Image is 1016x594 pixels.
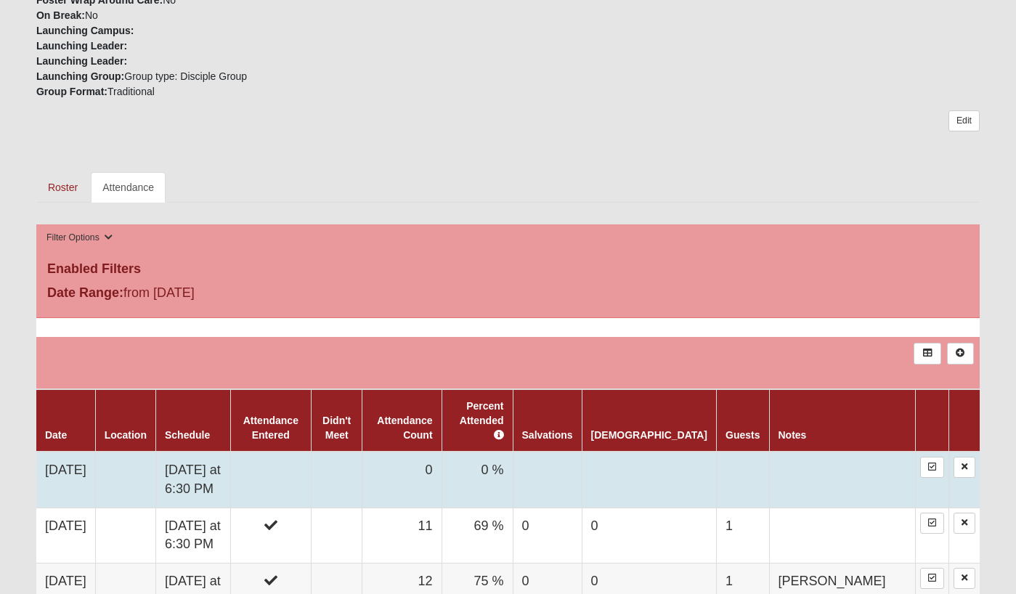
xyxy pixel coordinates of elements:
[42,230,117,245] button: Filter Options
[582,508,716,563] td: 0
[920,513,944,534] a: Enter Attendance
[155,508,230,563] td: [DATE] at 6:30 PM
[442,508,513,563] td: 69 %
[948,110,980,131] a: Edit
[377,415,432,441] a: Attendance Count
[91,172,166,203] a: Attendance
[362,508,442,563] td: 11
[460,400,504,441] a: Percent Attended
[36,508,95,563] td: [DATE]
[105,429,147,441] a: Location
[36,9,85,21] strong: On Break:
[165,429,210,441] a: Schedule
[47,283,123,303] label: Date Range:
[920,457,944,478] a: Enter Attendance
[513,508,582,563] td: 0
[954,457,975,478] a: Delete
[45,429,67,441] a: Date
[914,343,940,364] a: Export to Excel
[36,172,89,203] a: Roster
[47,261,969,277] h4: Enabled Filters
[442,452,513,508] td: 0 %
[954,513,975,534] a: Delete
[947,343,974,364] a: Alt+N
[322,415,351,441] a: Didn't Meet
[155,452,230,508] td: [DATE] at 6:30 PM
[717,508,769,563] td: 1
[36,283,351,306] div: from [DATE]
[36,25,134,36] strong: Launching Campus:
[243,415,298,441] a: Attendance Entered
[36,86,107,97] strong: Group Format:
[36,452,95,508] td: [DATE]
[582,389,716,452] th: [DEMOGRAPHIC_DATA]
[36,70,124,82] strong: Launching Group:
[717,389,769,452] th: Guests
[36,40,127,52] strong: Launching Leader:
[362,452,442,508] td: 0
[36,55,127,67] strong: Launching Leader:
[513,389,582,452] th: Salvations
[779,429,807,441] a: Notes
